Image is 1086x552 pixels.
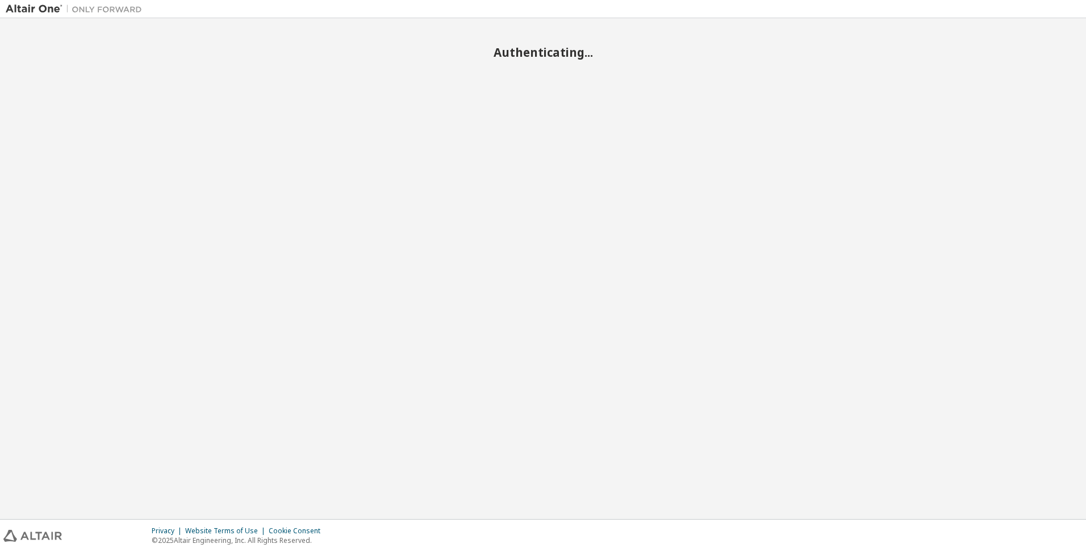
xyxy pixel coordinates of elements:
[269,526,327,536] div: Cookie Consent
[3,530,62,542] img: altair_logo.svg
[185,526,269,536] div: Website Terms of Use
[6,3,148,15] img: Altair One
[152,536,327,545] p: © 2025 Altair Engineering, Inc. All Rights Reserved.
[6,45,1080,60] h2: Authenticating...
[152,526,185,536] div: Privacy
